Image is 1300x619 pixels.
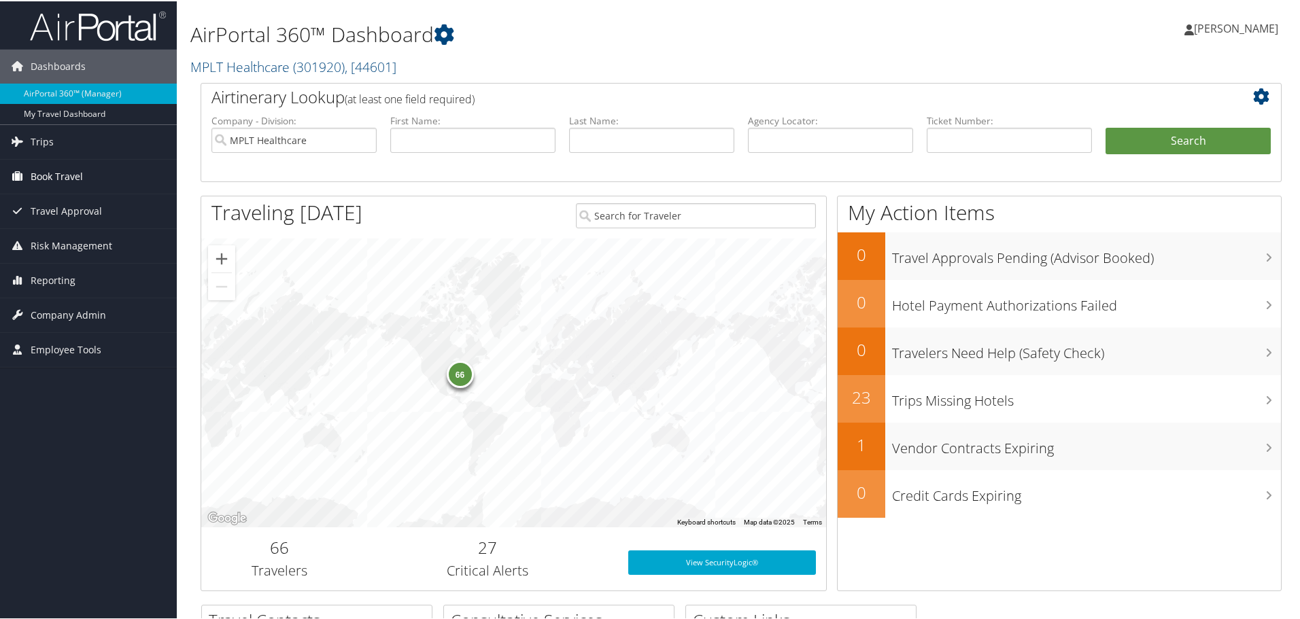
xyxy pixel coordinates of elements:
[927,113,1092,126] label: Ticket Number:
[892,478,1281,504] h3: Credit Cards Expiring
[576,202,816,227] input: Search for Traveler
[293,56,345,75] span: ( 301920 )
[1194,20,1278,35] span: [PERSON_NAME]
[569,113,734,126] label: Last Name:
[892,383,1281,409] h3: Trips Missing Hotels
[892,288,1281,314] h3: Hotel Payment Authorizations Failed
[211,84,1181,107] h2: Airtinerary Lookup
[190,19,925,48] h1: AirPortal 360™ Dashboard
[838,480,885,503] h2: 0
[1184,7,1292,48] a: [PERSON_NAME]
[838,432,885,455] h2: 1
[838,326,1281,374] a: 0Travelers Need Help (Safety Check)
[208,272,235,299] button: Zoom out
[838,197,1281,226] h1: My Action Items
[838,469,1281,516] a: 0Credit Cards Expiring
[31,332,101,366] span: Employee Tools
[368,560,608,579] h3: Critical Alerts
[744,517,795,525] span: Map data ©2025
[211,560,347,579] h3: Travelers
[30,9,166,41] img: airportal-logo.png
[390,113,555,126] label: First Name:
[190,56,396,75] a: MPLT Healthcare
[31,158,83,192] span: Book Travel
[31,297,106,331] span: Company Admin
[31,124,54,158] span: Trips
[205,508,250,526] img: Google
[31,48,86,82] span: Dashboards
[211,113,377,126] label: Company - Division:
[211,535,347,558] h2: 66
[345,56,396,75] span: , [ 44601 ]
[838,385,885,408] h2: 23
[892,336,1281,361] h3: Travelers Need Help (Safety Check)
[31,193,102,227] span: Travel Approval
[1106,126,1271,154] button: Search
[628,549,816,573] a: View SecurityLogic®
[31,228,112,262] span: Risk Management
[838,289,885,313] h2: 0
[368,535,608,558] h2: 27
[838,242,885,265] h2: 0
[748,113,913,126] label: Agency Locator:
[205,508,250,526] a: Open this area in Google Maps (opens a new window)
[677,516,736,526] button: Keyboard shortcuts
[892,241,1281,266] h3: Travel Approvals Pending (Advisor Booked)
[31,262,75,296] span: Reporting
[803,517,822,525] a: Terms (opens in new tab)
[345,90,475,105] span: (at least one field required)
[211,197,362,226] h1: Traveling [DATE]
[892,431,1281,457] h3: Vendor Contracts Expiring
[838,337,885,360] h2: 0
[208,244,235,271] button: Zoom in
[838,231,1281,279] a: 0Travel Approvals Pending (Advisor Booked)
[838,279,1281,326] a: 0Hotel Payment Authorizations Failed
[838,421,1281,469] a: 1Vendor Contracts Expiring
[446,359,473,387] div: 66
[838,374,1281,421] a: 23Trips Missing Hotels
